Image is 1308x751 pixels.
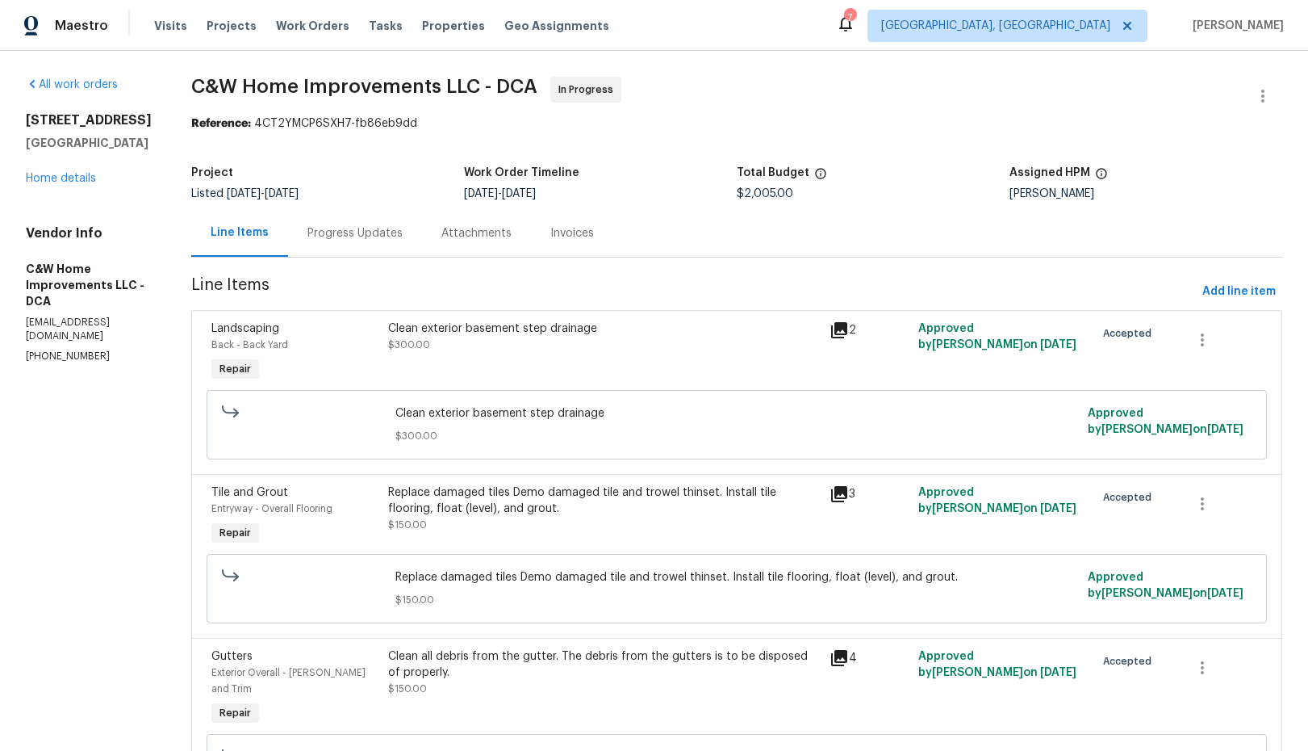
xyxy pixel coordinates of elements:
[211,323,279,334] span: Landscaping
[395,592,1079,608] span: $150.00
[213,705,257,721] span: Repair
[211,487,288,498] span: Tile and Grout
[26,350,153,363] p: [PHONE_NUMBER]
[1103,653,1158,669] span: Accepted
[814,167,827,188] span: The total cost of line items that have been proposed by Opendoor. This sum includes line items th...
[211,504,332,514] span: Entryway - Overall Flooring
[213,361,257,377] span: Repair
[26,316,153,343] p: [EMAIL_ADDRESS][DOMAIN_NAME]
[1196,277,1282,307] button: Add line item
[211,340,288,350] span: Back - Back Yard
[26,79,118,90] a: All work orders
[881,18,1110,34] span: [GEOGRAPHIC_DATA], [GEOGRAPHIC_DATA]
[1088,572,1243,599] span: Approved by [PERSON_NAME] on
[1009,188,1282,199] div: [PERSON_NAME]
[464,188,498,199] span: [DATE]
[918,487,1076,514] span: Approved by [PERSON_NAME] on
[737,167,809,178] h5: Total Budget
[265,188,299,199] span: [DATE]
[26,135,153,151] h5: [GEOGRAPHIC_DATA]
[26,261,153,309] h5: C&W Home Improvements LLC - DCA
[369,20,403,31] span: Tasks
[213,525,257,541] span: Repair
[154,18,187,34] span: Visits
[191,167,233,178] h5: Project
[1103,489,1158,506] span: Accepted
[441,225,512,241] div: Attachments
[388,684,427,694] span: $150.00
[1009,167,1090,178] h5: Assigned HPM
[191,115,1282,132] div: 4CT2YMCP6SXH7-fb86eb9dd
[1186,18,1284,34] span: [PERSON_NAME]
[26,112,153,128] h2: [STREET_ADDRESS]
[207,18,257,34] span: Projects
[388,485,821,517] div: Replace damaged tiles Demo damaged tile and trowel thinset. Install tile flooring, float (level),...
[227,188,261,199] span: [DATE]
[1040,667,1076,678] span: [DATE]
[227,188,299,199] span: -
[550,225,594,241] div: Invoices
[918,323,1076,350] span: Approved by [PERSON_NAME] on
[1207,588,1243,599] span: [DATE]
[191,118,251,129] b: Reference:
[26,225,153,241] h4: Vendor Info
[26,173,96,184] a: Home details
[191,77,537,96] span: C&W Home Improvements LLC - DCA
[830,648,909,668] div: 4
[502,188,536,199] span: [DATE]
[388,340,430,350] span: $300.00
[844,10,855,26] div: 7
[395,428,1079,444] span: $300.00
[737,188,793,199] span: $2,005.00
[211,668,366,694] span: Exterior Overall - [PERSON_NAME] and Trim
[388,520,427,530] span: $150.00
[191,277,1196,307] span: Line Items
[1095,167,1108,188] span: The hpm assigned to this work order.
[830,485,909,504] div: 3
[464,188,536,199] span: -
[211,224,269,241] div: Line Items
[1103,325,1158,342] span: Accepted
[55,18,108,34] span: Maestro
[388,648,821,681] div: Clean all debris from the gutter. The debris from the gutters is to be disposed of properly.
[504,18,609,34] span: Geo Assignments
[276,18,349,34] span: Work Orders
[558,82,620,98] span: In Progress
[422,18,485,34] span: Properties
[307,225,403,241] div: Progress Updates
[388,321,821,337] div: Clean exterior basement step drainage
[464,167,579,178] h5: Work Order Timeline
[395,405,1079,422] span: Clean exterior basement step drainage
[395,569,1079,585] span: Replace damaged tiles Demo damaged tile and trowel thinset. Install tile flooring, float (level),...
[1040,503,1076,514] span: [DATE]
[918,651,1076,678] span: Approved by [PERSON_NAME] on
[191,188,299,199] span: Listed
[1088,408,1243,435] span: Approved by [PERSON_NAME] on
[1207,424,1243,435] span: [DATE]
[1040,339,1076,350] span: [DATE]
[1202,282,1276,302] span: Add line item
[211,651,253,662] span: Gutters
[830,321,909,340] div: 2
